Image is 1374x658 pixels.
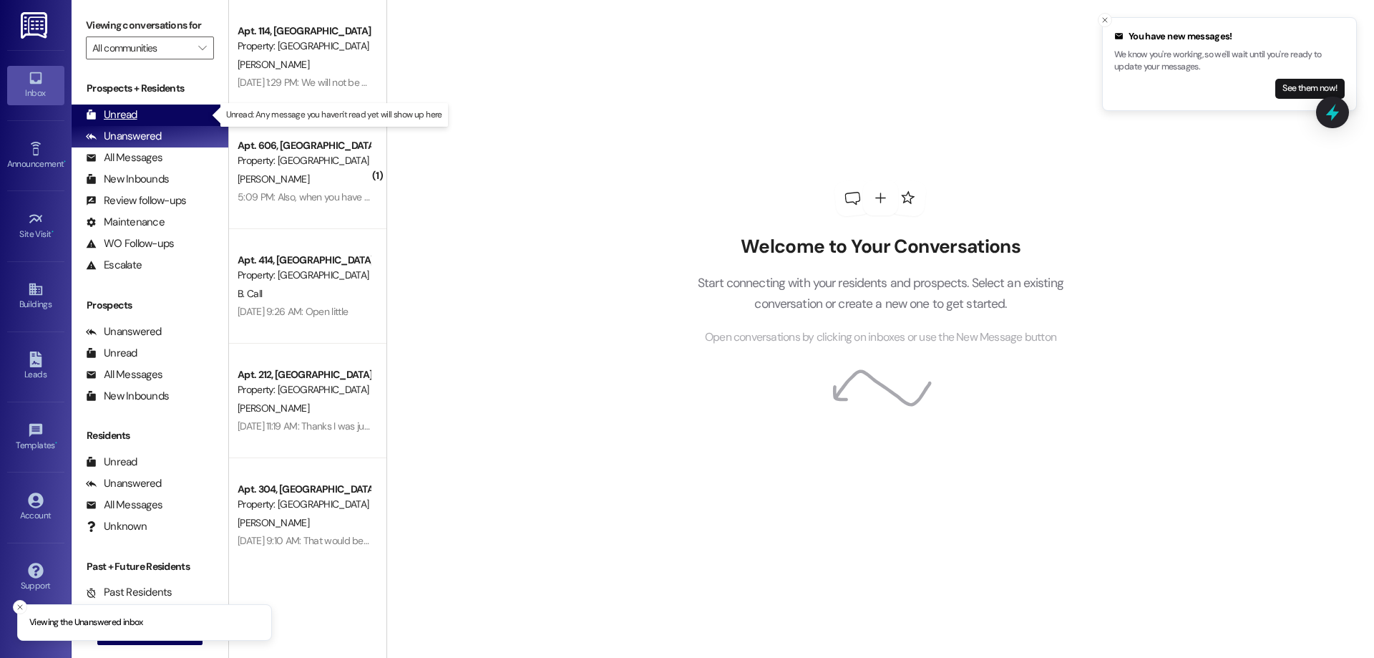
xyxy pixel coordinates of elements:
div: Property: [GEOGRAPHIC_DATA] [238,268,370,283]
div: Escalate [86,258,142,273]
div: Review follow-ups [86,193,186,208]
label: Viewing conversations for [86,14,214,37]
a: Buildings [7,277,64,316]
h2: Welcome to Your Conversations [676,236,1085,258]
a: Templates • [7,418,64,457]
div: Unanswered [86,324,162,339]
div: All Messages [86,367,162,382]
div: All Messages [86,498,162,513]
div: 5:09 PM: Also, when you have the amount, would you be willing to take off the late fees? [238,190,602,203]
div: [DATE] 9:26 AM: Open little [238,305,348,318]
div: Past Residents [86,585,172,600]
p: Viewing the Unanswered inbox [29,616,143,629]
a: Site Visit • [7,207,64,246]
div: Unanswered [86,476,162,491]
div: All Messages [86,150,162,165]
div: Unknown [86,519,147,534]
span: • [52,227,54,237]
p: We know you're working, so we'll wait until you're ready to update your messages. [1114,49,1345,74]
div: New Inbounds [86,389,169,404]
i:  [198,42,206,54]
span: [PERSON_NAME] [238,58,309,71]
div: Unread [86,107,137,122]
span: [PERSON_NAME] [238,516,309,529]
div: Apt. 212, [GEOGRAPHIC_DATA] [238,367,370,382]
div: Property: [GEOGRAPHIC_DATA] [238,39,370,54]
span: • [55,438,57,448]
div: Apt. 414, [GEOGRAPHIC_DATA] [238,253,370,268]
p: Unread: Any message you haven't read yet will show up here [226,109,442,121]
a: Account [7,488,64,527]
span: Open conversations by clicking on inboxes or use the New Message button [705,329,1056,347]
div: Apt. 114, [GEOGRAPHIC_DATA] [238,24,370,39]
div: Apt. 606, [GEOGRAPHIC_DATA] [238,138,370,153]
div: You have new messages! [1114,29,1345,44]
a: Support [7,558,64,597]
img: ResiDesk Logo [21,12,50,39]
div: Property: [GEOGRAPHIC_DATA] [238,497,370,512]
div: Unread [86,455,137,470]
span: [PERSON_NAME] [238,402,309,415]
input: All communities [92,37,191,59]
div: WO Follow-ups [86,236,174,251]
div: [DATE] 11:19 AM: Thanks I was just waiting to pay until that charge was removed [238,420,562,432]
div: Prospects [72,298,228,313]
div: Past + Future Residents [72,559,228,574]
div: Property: [GEOGRAPHIC_DATA] [238,153,370,168]
div: Property: [GEOGRAPHIC_DATA] [238,382,370,397]
button: Close toast [1098,13,1112,27]
a: Leads [7,347,64,386]
button: See them now! [1275,79,1345,99]
div: Prospects + Residents [72,81,228,96]
button: Close toast [13,600,27,614]
span: B. Call [238,287,262,300]
p: Start connecting with your residents and prospects. Select an existing conversation or create a n... [676,273,1085,314]
div: Maintenance [86,215,165,230]
div: Residents [72,428,228,443]
span: [PERSON_NAME] [238,173,309,185]
div: Unanswered [86,129,162,144]
div: [DATE] 9:10 AM: That would be awesome if you could check and let me know what the correct amount ... [238,534,793,547]
div: [DATE] 1:29 PM: We will not be renewing our lease [238,76,440,89]
div: Unread [86,346,137,361]
div: New Inbounds [86,172,169,187]
span: • [64,157,66,167]
a: Inbox [7,66,64,105]
div: Apt. 304, [GEOGRAPHIC_DATA] [238,482,370,497]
